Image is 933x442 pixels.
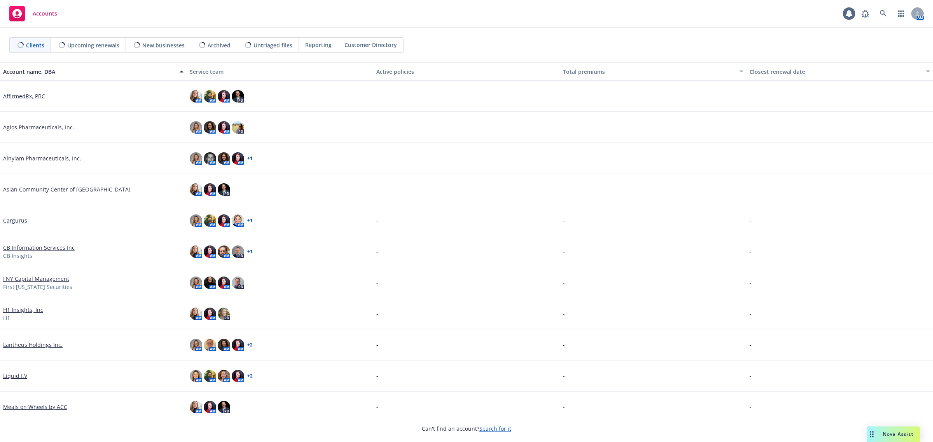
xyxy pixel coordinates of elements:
span: - [750,310,751,318]
a: Lantheus Holdings Inc. [3,341,63,349]
img: photo [218,308,230,320]
span: - [750,154,751,162]
div: Closest renewal date [750,68,921,76]
span: - [376,247,378,256]
img: photo [204,401,216,413]
a: Switch app [893,6,909,21]
img: photo [190,152,202,165]
div: Account name, DBA [3,68,175,76]
img: photo [218,121,230,134]
img: photo [218,152,230,165]
img: photo [218,214,230,227]
img: photo [204,308,216,320]
span: - [563,185,565,193]
span: - [376,403,378,411]
span: - [563,341,565,349]
span: - [750,372,751,380]
button: Total premiums [560,62,746,81]
img: photo [204,183,216,196]
img: photo [204,90,216,103]
span: - [563,247,565,256]
span: - [563,372,565,380]
a: Cargurus [3,216,27,224]
a: Agios Pharmaceuticals, Inc. [3,123,74,131]
a: CB Information Services Inc [3,244,75,252]
img: photo [204,339,216,351]
span: - [750,341,751,349]
button: Nova Assist [867,426,920,442]
div: Active policies [376,68,557,76]
a: + 1 [247,249,253,254]
a: Search [875,6,891,21]
span: - [376,278,378,287]
img: photo [190,245,202,258]
span: H1 [3,314,10,322]
div: Service team [190,68,370,76]
span: - [750,185,751,193]
a: FNY Capital Management [3,275,69,283]
span: - [563,92,565,100]
span: Clients [26,41,44,49]
span: Customer Directory [344,41,397,49]
span: - [376,154,378,162]
a: H1 Insights, Inc [3,306,43,314]
img: photo [218,401,230,413]
a: + 2 [247,343,253,347]
span: Upcoming renewals [67,41,119,49]
button: Service team [187,62,373,81]
a: Accounts [6,3,60,24]
span: - [376,92,378,100]
img: photo [190,90,202,103]
span: New businesses [142,41,185,49]
span: Archived [208,41,231,49]
a: + 2 [247,374,253,378]
span: - [750,278,751,287]
button: Active policies [373,62,560,81]
span: - [563,216,565,224]
span: - [563,123,565,131]
img: photo [190,370,202,382]
img: photo [218,90,230,103]
div: Drag to move [867,426,877,442]
img: photo [204,370,216,382]
span: - [376,185,378,193]
span: - [376,341,378,349]
span: Can't find an account? [422,425,511,433]
a: + 1 [247,218,253,223]
span: - [376,372,378,380]
span: - [750,216,751,224]
img: photo [232,121,244,134]
img: photo [218,245,230,258]
img: photo [232,277,244,289]
img: photo [232,214,244,227]
span: CB Insights [3,252,32,260]
img: photo [218,370,230,382]
a: AffirmedRx, PBC [3,92,45,100]
div: Total premiums [563,68,735,76]
img: photo [190,308,202,320]
a: Report a Bug [858,6,873,21]
span: First [US_STATE] Securities [3,283,72,291]
span: - [563,278,565,287]
span: - [563,403,565,411]
img: photo [190,339,202,351]
span: Reporting [305,41,332,49]
button: Closest renewal date [746,62,933,81]
img: photo [204,152,216,165]
img: photo [204,121,216,134]
img: photo [232,339,244,351]
span: - [563,154,565,162]
span: - [563,310,565,318]
span: - [376,123,378,131]
img: photo [232,90,244,103]
img: photo [204,245,216,258]
a: + 1 [247,156,253,161]
img: photo [204,277,216,289]
img: photo [190,121,202,134]
span: Untriaged files [253,41,292,49]
img: photo [232,152,244,165]
img: photo [218,277,230,289]
a: Liquid I.V [3,372,27,380]
span: - [376,216,378,224]
img: photo [232,370,244,382]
